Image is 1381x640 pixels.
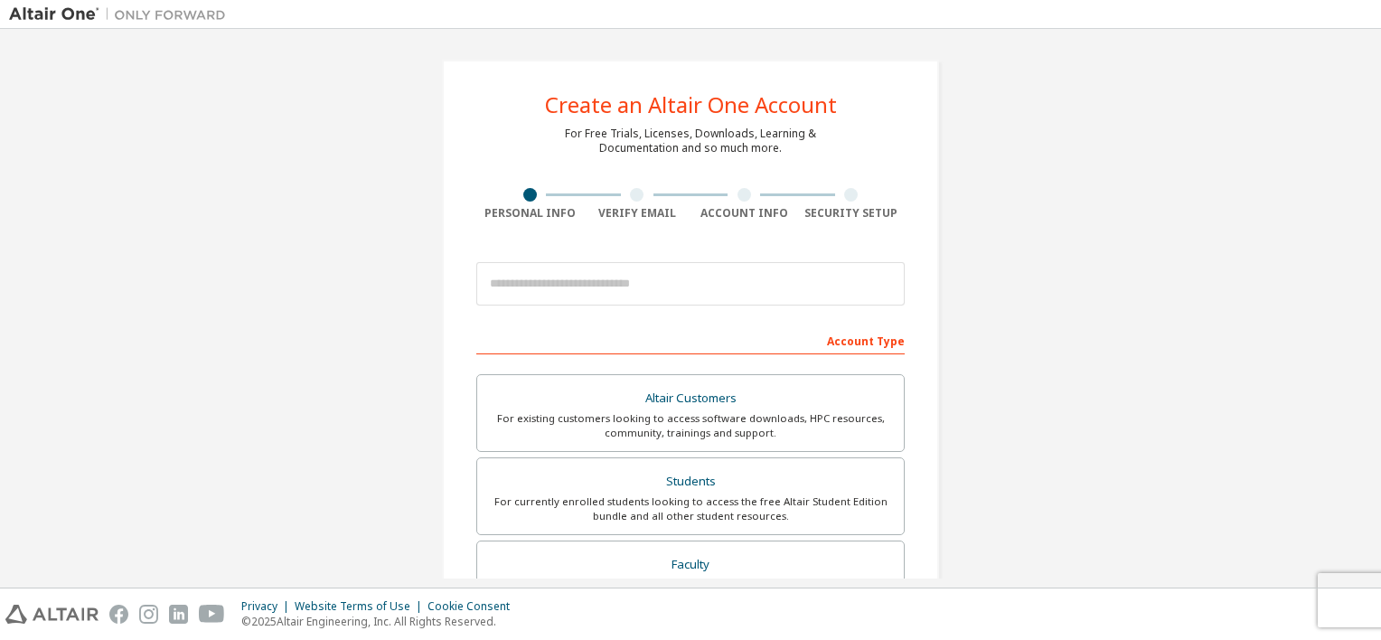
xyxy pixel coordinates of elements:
[139,605,158,624] img: instagram.svg
[488,386,893,411] div: Altair Customers
[488,552,893,578] div: Faculty
[798,206,906,221] div: Security Setup
[476,206,584,221] div: Personal Info
[488,494,893,523] div: For currently enrolled students looking to access the free Altair Student Edition bundle and all ...
[295,599,427,614] div: Website Terms of Use
[488,411,893,440] div: For existing customers looking to access software downloads, HPC resources, community, trainings ...
[9,5,235,24] img: Altair One
[199,605,225,624] img: youtube.svg
[545,94,837,116] div: Create an Altair One Account
[169,605,188,624] img: linkedin.svg
[476,325,905,354] div: Account Type
[427,599,521,614] div: Cookie Consent
[488,469,893,494] div: Students
[5,605,99,624] img: altair_logo.svg
[109,605,128,624] img: facebook.svg
[241,614,521,629] p: © 2025 Altair Engineering, Inc. All Rights Reserved.
[488,577,893,606] div: For faculty & administrators of academic institutions administering students and accessing softwa...
[584,206,691,221] div: Verify Email
[241,599,295,614] div: Privacy
[565,127,816,155] div: For Free Trials, Licenses, Downloads, Learning & Documentation and so much more.
[690,206,798,221] div: Account Info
